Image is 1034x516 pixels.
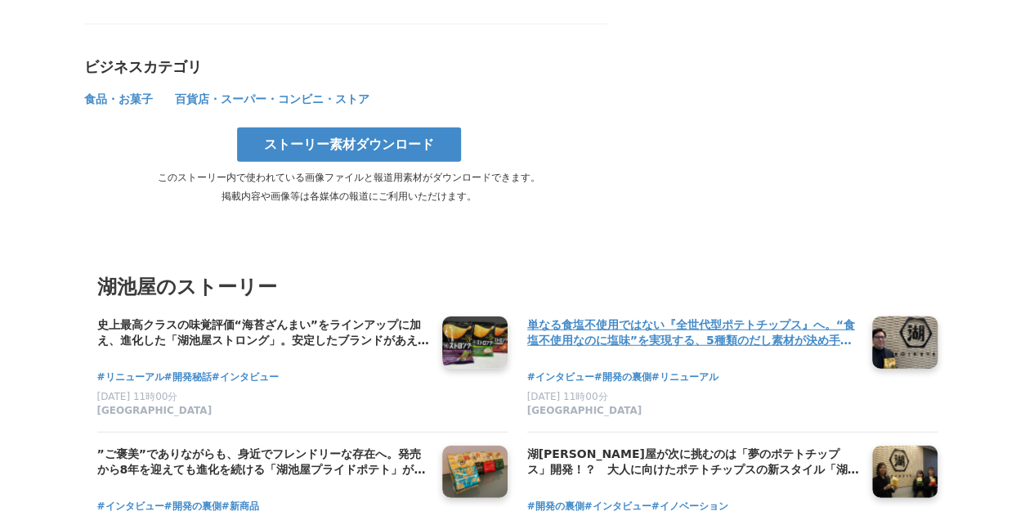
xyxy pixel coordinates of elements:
a: #開発の裏側 [594,370,651,385]
a: #イノベーション [651,499,728,514]
a: 百貨店・スーパー・コンビニ・ストア [175,96,369,105]
a: #インタビュー [527,370,594,385]
a: 史上最高クラスの味覚評価“海苔ざんまい”をラインアップに加え、進化した「湖池屋ストロング」。安定したブランドがあえてフルリニューアルした理由とは。 [97,316,429,351]
a: #新商品 [222,499,259,514]
a: [GEOGRAPHIC_DATA] [97,405,429,419]
a: #開発秘話 [164,370,212,385]
a: #インタビュー [97,499,164,514]
span: [GEOGRAPHIC_DATA] [527,405,642,416]
a: #リニューアル [97,370,164,385]
span: 百貨店・スーパー・コンビニ・ストア [175,92,369,105]
span: [DATE] 11時00分 [97,391,178,402]
a: #インタビュー [212,370,279,385]
a: #インタビュー [584,499,651,514]
span: [GEOGRAPHIC_DATA] [97,405,213,416]
h3: 湖池屋のストーリー [97,271,938,303]
a: 食品・お菓子 [84,96,155,105]
p: このストーリー内で使われている画像ファイルと報道用素材がダウンロードできます。 掲載内容や画像等は各媒体の報道にご利用いただけます。 [84,168,614,204]
span: 食品・お菓子 [84,92,153,105]
h4: ”ご褒美”でありながらも、身近でフレンドリーな存在へ。発売から8年を迎えても進化を続ける「湖池屋プライドポテト」が、見たことのない新フレーバー「渚のカルパッチョ」を発売した理由。 [97,446,429,479]
h4: 湖[PERSON_NAME]屋が次に挑むのは「夢のポテトチップス」開発！？ 大人に向けたポテトチップスの新スタイル「湖池屋プライドポテト GOLD STYLE 食塩不使用」が誕生した理由 [527,446,859,479]
a: ”ご褒美”でありながらも、身近でフレンドリーな存在へ。発売から8年を迎えても進化を続ける「湖池屋プライドポテト」が、見たことのない新フレーバー「渚のカルパッチョ」を発売した理由。 [97,446,429,480]
div: ビジネスカテゴリ [84,57,607,77]
a: ストーリー素材ダウンロード [237,128,461,162]
h4: 単なる食塩不使用ではない『全世代型ポテトチップス』へ。“食塩不使用なのに塩味”を実現する、5種類のだし素材が決め手。「湖池屋プライドポテト GOLD STYLE 食塩不使用」がリニューアルした理由。 [527,316,859,350]
h4: 史上最高クラスの味覚評価“海苔ざんまい”をラインアップに加え、進化した「湖池屋ストロング」。安定したブランドがあえてフルリニューアルした理由とは。 [97,316,429,350]
a: #開発の裏側 [527,499,584,514]
a: [GEOGRAPHIC_DATA] [527,405,859,419]
a: #開発の裏側 [164,499,222,514]
a: 単なる食塩不使用ではない『全世代型ポテトチップス』へ。“食塩不使用なのに塩味”を実現する、5種類のだし素材が決め手。「湖池屋プライドポテト GOLD STYLE 食塩不使用」がリニューアルした理由。 [527,316,859,351]
span: [DATE] 11時00分 [527,391,608,402]
a: 湖[PERSON_NAME]屋が次に挑むのは「夢のポテトチップス」開発！？ 大人に向けたポテトチップスの新スタイル「湖池屋プライドポテト GOLD STYLE 食塩不使用」が誕生した理由 [527,446,859,480]
a: #リニューアル [651,370,718,385]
